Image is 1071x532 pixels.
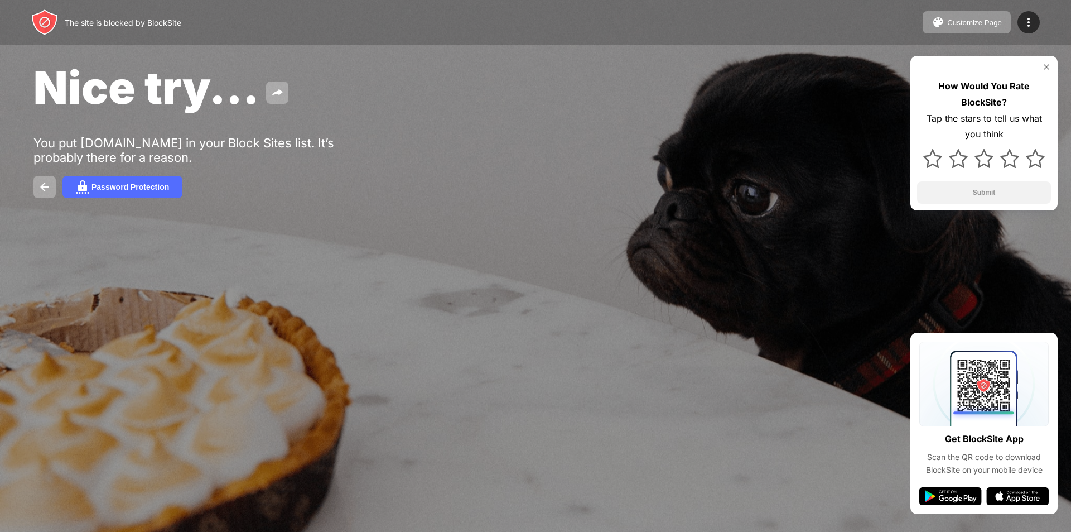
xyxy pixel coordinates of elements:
[923,149,942,168] img: star.svg
[1000,149,1019,168] img: star.svg
[38,180,51,194] img: back.svg
[76,180,89,194] img: password.svg
[33,391,297,519] iframe: Banner
[1042,63,1051,71] img: rate-us-close.svg
[917,111,1051,143] div: Tap the stars to tell us what you think
[65,18,181,27] div: The site is blocked by BlockSite
[917,78,1051,111] div: How Would You Rate BlockSite?
[986,487,1049,505] img: app-store.svg
[949,149,968,168] img: star.svg
[33,60,259,114] span: Nice try...
[932,16,945,29] img: pallet.svg
[62,176,182,198] button: Password Protection
[919,487,982,505] img: google-play.svg
[919,342,1049,426] img: qrcode.svg
[1026,149,1045,168] img: star.svg
[91,183,169,191] div: Password Protection
[947,18,1002,27] div: Customize Page
[923,11,1011,33] button: Customize Page
[974,149,993,168] img: star.svg
[31,9,58,36] img: header-logo.svg
[1022,16,1035,29] img: menu-icon.svg
[919,451,1049,476] div: Scan the QR code to download BlockSite on your mobile device
[33,136,378,165] div: You put [DOMAIN_NAME] in your Block Sites list. It’s probably there for a reason.
[271,86,284,99] img: share.svg
[945,431,1024,447] div: Get BlockSite App
[917,181,1051,204] button: Submit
